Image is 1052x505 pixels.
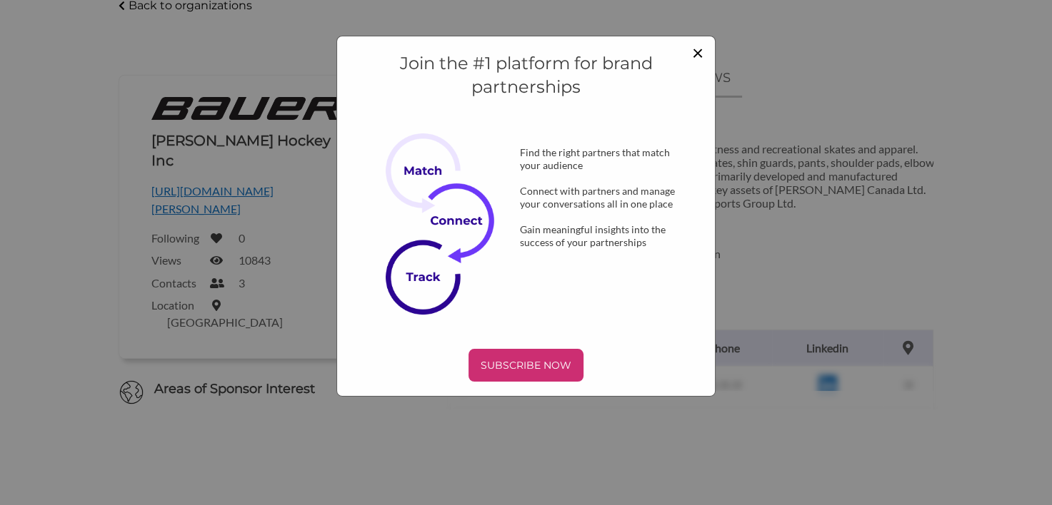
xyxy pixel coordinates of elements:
[474,354,578,376] p: SUBSCRIBE NOW
[352,51,700,99] h4: Join the #1 platform for brand partnerships
[497,146,700,172] div: Find the right partners that match your audience
[497,223,700,249] div: Gain meaningful insights into the success of your partnerships
[386,133,509,315] img: Subscribe Now Image
[692,40,703,64] span: ×
[352,349,700,382] a: SUBSCRIBE NOW
[497,185,700,210] div: Connect with partners and manage your conversations all in one place
[692,42,703,62] button: Close modal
